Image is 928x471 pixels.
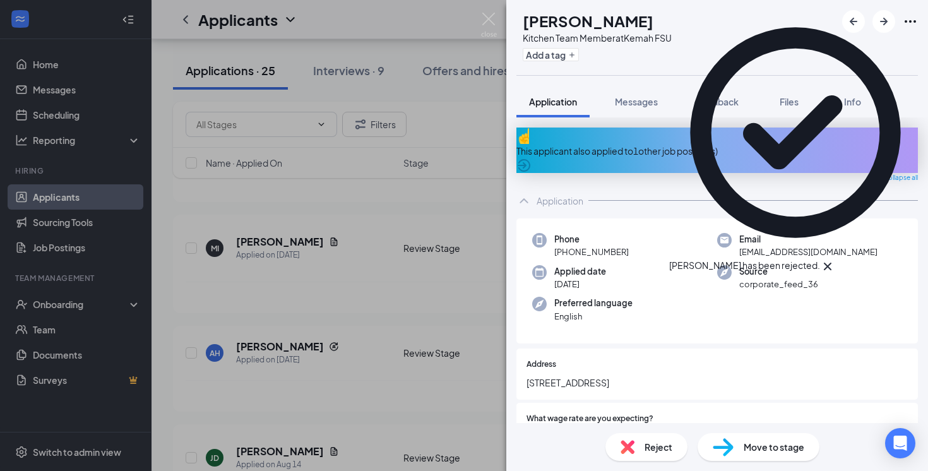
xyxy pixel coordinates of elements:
[516,144,918,158] div: This applicant also applied to 1 other job posting(s)
[820,259,835,274] svg: Cross
[537,194,583,207] div: Application
[554,278,606,290] span: [DATE]
[529,96,577,107] span: Application
[645,440,672,454] span: Reject
[885,428,915,458] div: Open Intercom Messenger
[526,413,653,425] span: What wage rate are you expecting?
[523,32,672,44] div: Kitchen Team Member at Kemah FSU
[554,233,629,246] span: Phone
[739,278,818,290] span: corporate_feed_36
[526,359,556,371] span: Address
[516,158,532,173] svg: ArrowCircle
[744,440,804,454] span: Move to stage
[554,265,606,278] span: Applied date
[669,6,922,259] svg: CheckmarkCircle
[669,259,820,274] div: [PERSON_NAME] has been rejected.
[554,297,633,309] span: Preferred language
[554,246,629,258] span: [PHONE_NUMBER]
[568,51,576,59] svg: Plus
[523,10,653,32] h1: [PERSON_NAME]
[526,376,908,390] span: [STREET_ADDRESS]
[516,193,532,208] svg: ChevronUp
[523,48,579,61] button: PlusAdd a tag
[615,96,658,107] span: Messages
[554,310,633,323] span: English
